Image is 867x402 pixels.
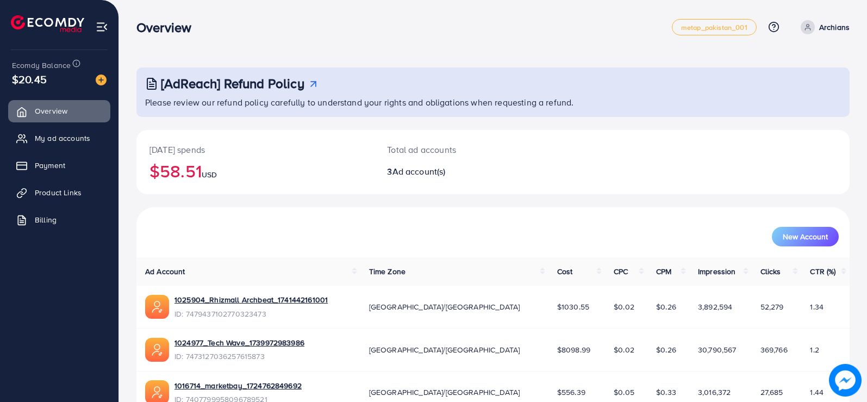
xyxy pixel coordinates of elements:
a: Product Links [8,182,110,203]
a: 1025904_Rhizmall Archbeat_1741442161001 [174,294,328,305]
span: My ad accounts [35,133,90,144]
span: Overview [35,106,67,116]
a: Payment [8,154,110,176]
span: 1.34 [810,301,824,312]
span: $8098.99 [557,344,590,355]
span: CPM [656,266,671,277]
p: Archians [819,21,850,34]
span: $0.05 [614,387,634,398]
p: [DATE] spends [149,143,361,156]
span: Ad Account [145,266,185,277]
span: $0.26 [656,301,676,312]
span: Time Zone [369,266,406,277]
span: ID: 7479437102770323473 [174,308,328,319]
span: 1.2 [810,344,819,355]
img: ic-ads-acc.e4c84228.svg [145,295,169,319]
span: Billing [35,214,57,225]
p: Please review our refund policy carefully to understand your rights and obligations when requesti... [145,96,843,109]
span: [GEOGRAPHIC_DATA]/[GEOGRAPHIC_DATA] [369,344,520,355]
span: ID: 7473127036257615873 [174,351,304,362]
span: 1.44 [810,387,824,398]
span: Clicks [760,266,781,277]
span: Impression [698,266,736,277]
span: $0.26 [656,344,676,355]
span: New Account [783,233,828,240]
span: Payment [35,160,65,171]
a: Archians [796,20,850,34]
span: [GEOGRAPHIC_DATA]/[GEOGRAPHIC_DATA] [369,387,520,398]
img: ic-ads-acc.e4c84228.svg [145,338,169,362]
img: logo [11,15,84,32]
span: $0.02 [614,344,634,355]
span: Ecomdy Balance [12,60,71,71]
p: Total ad accounts [387,143,539,156]
span: $20.45 [12,71,47,87]
span: $0.33 [656,387,676,398]
a: My ad accounts [8,127,110,149]
h3: Overview [136,20,200,35]
span: $1030.55 [557,301,589,312]
a: metap_pakistan_001 [672,19,757,35]
span: metap_pakistan_001 [681,24,747,31]
span: 30,790,567 [698,344,737,355]
span: CTR (%) [810,266,835,277]
img: menu [96,21,108,33]
span: Cost [557,266,573,277]
span: 3,892,594 [698,301,732,312]
img: image [829,364,862,397]
button: New Account [772,227,839,246]
img: image [96,75,107,85]
span: CPC [614,266,628,277]
span: $556.39 [557,387,585,398]
a: 1024977_Tech Wave_1739972983986 [174,337,304,348]
span: 3,016,372 [698,387,731,398]
span: 52,279 [760,301,784,312]
span: 369,766 [760,344,788,355]
a: Billing [8,209,110,231]
h3: [AdReach] Refund Policy [161,76,304,91]
h2: 3 [387,166,539,177]
span: $0.02 [614,301,634,312]
h2: $58.51 [149,160,361,181]
span: Ad account(s) [392,165,446,177]
a: 1016714_marketbay_1724762849692 [174,380,302,391]
a: Overview [8,100,110,122]
span: [GEOGRAPHIC_DATA]/[GEOGRAPHIC_DATA] [369,301,520,312]
span: 27,685 [760,387,783,398]
span: Product Links [35,187,82,198]
span: USD [202,169,217,180]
